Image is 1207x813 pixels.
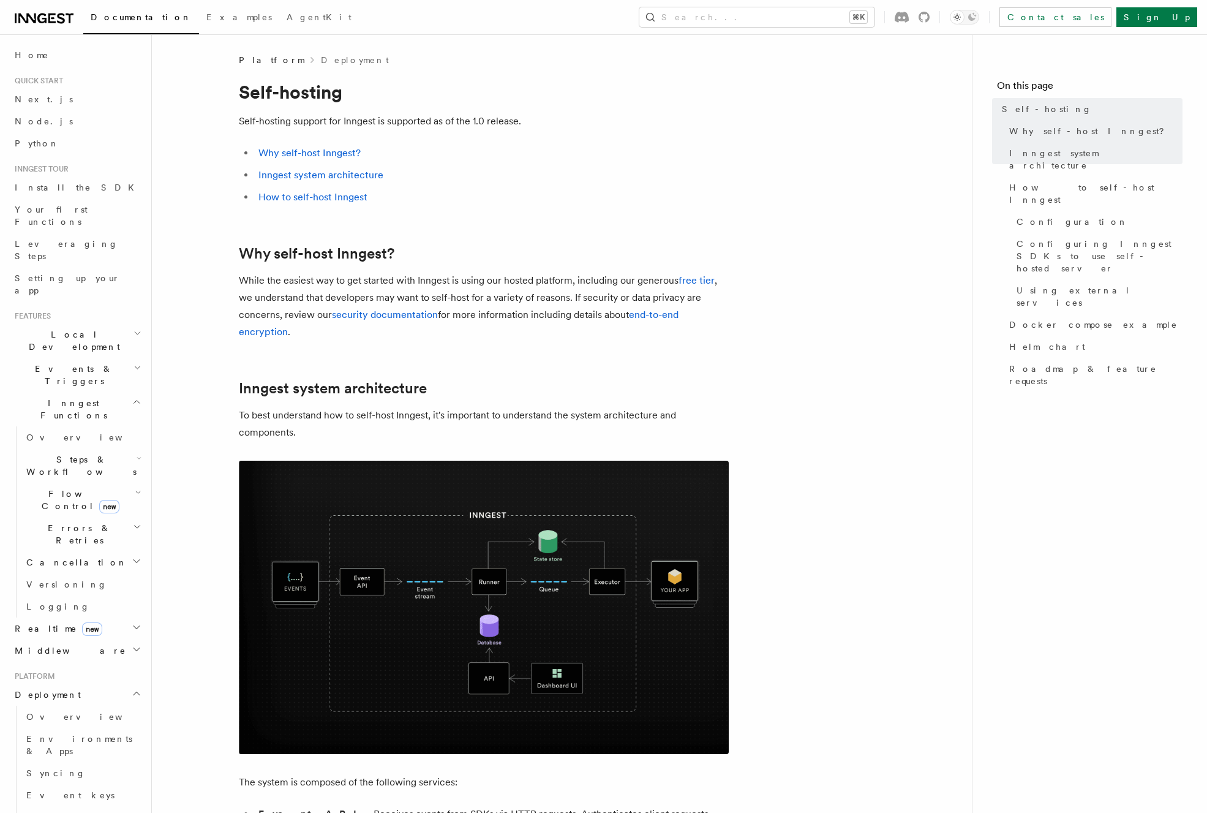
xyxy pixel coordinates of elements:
span: Configuring Inngest SDKs to use self-hosted server [1017,238,1183,274]
span: Middleware [10,645,126,657]
a: Overview [21,706,144,728]
span: Local Development [10,328,133,353]
span: Next.js [15,94,73,104]
button: Errors & Retries [21,517,144,551]
span: Syncing [26,768,86,778]
a: Versioning [21,573,144,596]
a: How to self-host Inngest [258,191,367,203]
span: Versioning [26,580,107,589]
button: Realtimenew [10,618,144,640]
button: Events & Triggers [10,358,144,392]
a: Docker compose example [1004,314,1183,336]
a: Next.js [10,88,144,110]
span: Your first Functions [15,205,88,227]
span: new [82,622,102,636]
span: Inngest Functions [10,397,132,422]
button: Inngest Functions [10,392,144,426]
a: Why self-host Inngest? [258,147,361,159]
p: Self-hosting support for Inngest is supported as of the 1.0 release. [239,113,729,130]
span: new [99,500,119,513]
span: AgentKit [287,12,352,22]
a: Logging [21,596,144,618]
a: Your first Functions [10,199,144,233]
a: Deployment [321,54,389,66]
h1: Self-hosting [239,81,729,103]
span: Features [10,311,51,321]
button: Deployment [10,684,144,706]
span: Platform [10,671,55,681]
span: Events & Triggers [10,363,133,387]
kbd: ⌘K [850,11,867,23]
a: Node.js [10,110,144,132]
a: Sign Up [1116,7,1197,27]
a: Configuration [1012,211,1183,233]
span: Roadmap & feature requests [1009,363,1183,387]
a: Helm chart [1004,336,1183,358]
span: Install the SDK [15,183,141,192]
span: Why self-host Inngest? [1009,125,1173,137]
button: Local Development [10,323,144,358]
span: Environments & Apps [26,734,132,756]
div: Inngest Functions [10,426,144,618]
a: Configuring Inngest SDKs to use self-hosted server [1012,233,1183,279]
a: Leveraging Steps [10,233,144,267]
a: Examples [199,4,279,33]
h4: On this page [997,78,1183,98]
span: Node.js [15,116,73,126]
span: Setting up your app [15,273,120,295]
a: Syncing [21,762,144,784]
span: Quick start [10,76,63,86]
a: Inngest system architecture [258,169,383,181]
a: Contact sales [999,7,1111,27]
a: Environments & Apps [21,728,144,762]
span: Logging [26,602,90,611]
span: Overview [26,712,152,722]
span: Python [15,138,59,148]
span: Docker compose example [1009,319,1178,331]
span: Examples [206,12,272,22]
a: Documentation [83,4,199,34]
a: Setting up your app [10,267,144,301]
a: Self-hosting [997,98,1183,120]
a: Using external services [1012,279,1183,314]
a: free tier [679,274,715,286]
span: Errors & Retries [21,522,133,546]
button: Steps & Workflows [21,448,144,483]
span: Event keys [26,790,115,800]
p: To best understand how to self-host Inngest, it's important to understand the system architecture... [239,407,729,441]
img: Inngest system architecture diagram [239,461,729,754]
span: Realtime [10,622,102,635]
a: Roadmap & feature requests [1004,358,1183,392]
a: security documentation [332,309,438,320]
a: Event keys [21,784,144,806]
a: Inngest system architecture [239,380,427,397]
button: Cancellation [21,551,144,573]
span: Steps & Workflows [21,453,137,478]
p: While the easiest way to get started with Inngest is using our hosted platform, including our gen... [239,272,729,341]
a: Inngest system architecture [1004,142,1183,176]
span: Using external services [1017,284,1183,309]
span: Home [15,49,49,61]
span: Self-hosting [1002,103,1092,115]
span: Documentation [91,12,192,22]
a: AgentKit [279,4,359,33]
a: Python [10,132,144,154]
a: Install the SDK [10,176,144,199]
a: Overview [21,426,144,448]
a: Home [10,44,144,66]
span: How to self-host Inngest [1009,181,1183,206]
span: Flow Control [21,488,135,512]
span: Cancellation [21,556,127,569]
a: How to self-host Inngest [1004,176,1183,211]
span: Inngest system architecture [1009,147,1183,172]
span: Inngest tour [10,164,69,174]
a: Why self-host Inngest? [1004,120,1183,142]
button: Search...⌘K [639,7,874,27]
span: Configuration [1017,216,1128,228]
p: The system is composed of the following services: [239,774,729,791]
button: Middleware [10,640,144,662]
span: Leveraging Steps [15,239,118,261]
button: Flow Controlnew [21,483,144,517]
span: Deployment [10,689,81,701]
span: Platform [239,54,304,66]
